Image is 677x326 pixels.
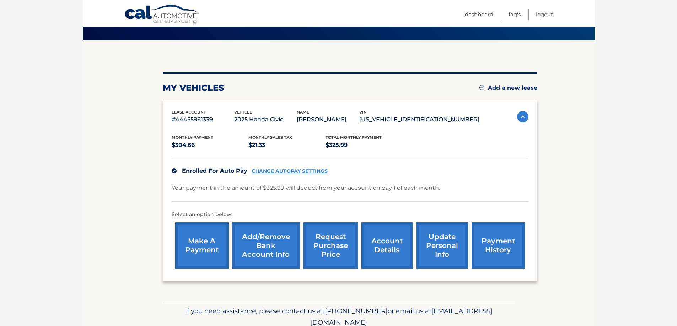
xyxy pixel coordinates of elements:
[172,168,177,173] img: check.svg
[172,115,234,125] p: #44455961339
[252,168,328,174] a: CHANGE AUTOPAY SETTINGS
[361,222,413,269] a: account details
[303,222,358,269] a: request purchase price
[172,140,249,150] p: $304.66
[297,110,309,115] span: name
[172,110,206,115] span: lease account
[172,210,528,219] p: Select an option below:
[172,183,440,193] p: Your payment in the amount of $325.99 will deduct from your account on day 1 of each month.
[326,135,382,140] span: Total Monthly Payment
[124,5,199,25] a: Cal Automotive
[416,222,468,269] a: update personal info
[326,140,403,150] p: $325.99
[472,222,525,269] a: payment history
[232,222,300,269] a: Add/Remove bank account info
[163,83,224,93] h2: my vehicles
[248,135,292,140] span: Monthly sales Tax
[234,110,252,115] span: vehicle
[248,140,326,150] p: $21.33
[234,115,297,125] p: 2025 Honda Civic
[517,111,528,122] img: accordion-active.svg
[297,115,359,125] p: [PERSON_NAME]
[479,85,484,90] img: add.svg
[325,307,388,315] span: [PHONE_NUMBER]
[359,110,367,115] span: vin
[536,9,553,20] a: Logout
[509,9,521,20] a: FAQ's
[465,9,493,20] a: Dashboard
[479,84,537,92] a: Add a new lease
[359,115,479,125] p: [US_VEHICLE_IDENTIFICATION_NUMBER]
[175,222,229,269] a: make a payment
[172,135,213,140] span: Monthly Payment
[182,167,247,174] span: Enrolled For Auto Pay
